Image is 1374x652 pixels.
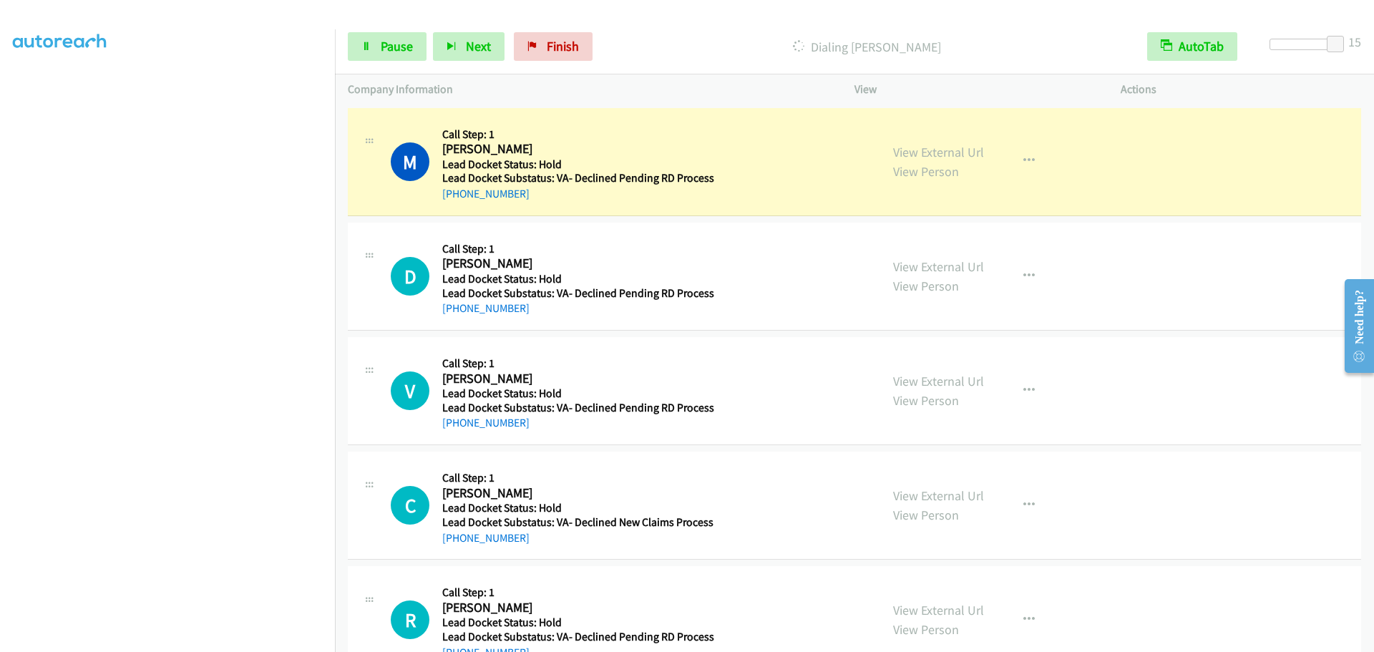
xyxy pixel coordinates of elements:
[442,272,714,286] h5: Lead Docket Status: Hold
[1348,32,1361,52] div: 15
[893,487,984,504] a: View External Url
[442,127,714,142] h5: Call Step: 1
[391,486,429,525] div: The call is yet to be attempted
[1147,32,1237,61] button: AutoTab
[893,144,984,160] a: View External Url
[442,256,708,272] h2: [PERSON_NAME]
[442,515,713,530] h5: Lead Docket Substatus: VA- Declined New Claims Process
[391,486,429,525] h1: C
[893,507,959,523] a: View Person
[893,392,959,409] a: View Person
[442,471,713,485] h5: Call Step: 1
[442,141,708,157] h2: [PERSON_NAME]
[442,416,530,429] a: [PHONE_NUMBER]
[391,142,429,181] h1: M
[442,386,714,401] h5: Lead Docket Status: Hold
[442,615,714,630] h5: Lead Docket Status: Hold
[893,163,959,180] a: View Person
[1121,81,1361,98] p: Actions
[442,531,530,545] a: [PHONE_NUMBER]
[442,242,714,256] h5: Call Step: 1
[442,485,708,502] h2: [PERSON_NAME]
[442,371,708,387] h2: [PERSON_NAME]
[854,81,1095,98] p: View
[466,38,491,54] span: Next
[442,401,714,415] h5: Lead Docket Substatus: VA- Declined Pending RD Process
[893,258,984,275] a: View External Url
[893,621,959,638] a: View Person
[391,371,429,410] div: The call is yet to be attempted
[442,157,714,172] h5: Lead Docket Status: Hold
[391,371,429,410] h1: V
[612,37,1121,57] p: Dialing [PERSON_NAME]
[442,187,530,200] a: [PHONE_NUMBER]
[547,38,579,54] span: Finish
[1332,269,1374,383] iframe: Resource Center
[442,630,714,644] h5: Lead Docket Substatus: VA- Declined Pending RD Process
[442,585,714,600] h5: Call Step: 1
[391,600,429,639] div: The call is yet to be attempted
[442,600,708,616] h2: [PERSON_NAME]
[442,501,713,515] h5: Lead Docket Status: Hold
[381,38,413,54] span: Pause
[893,373,984,389] a: View External Url
[391,257,429,296] h1: D
[442,301,530,315] a: [PHONE_NUMBER]
[391,600,429,639] h1: R
[442,356,714,371] h5: Call Step: 1
[442,286,714,301] h5: Lead Docket Substatus: VA- Declined Pending RD Process
[893,278,959,294] a: View Person
[433,32,505,61] button: Next
[442,171,714,185] h5: Lead Docket Substatus: VA- Declined Pending RD Process
[348,32,427,61] a: Pause
[348,81,829,98] p: Company Information
[893,602,984,618] a: View External Url
[514,32,593,61] a: Finish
